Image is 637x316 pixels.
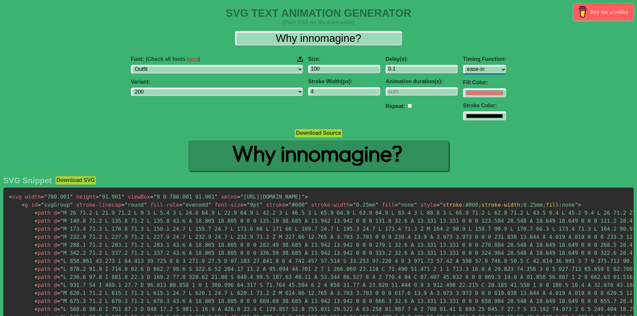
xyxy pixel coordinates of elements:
[34,282,50,288] span: path
[76,194,95,200] span: height
[121,202,147,208] span: round
[41,194,44,200] span: =
[54,234,57,240] span: d
[121,202,125,208] span: =
[99,194,102,200] span: "
[70,194,73,200] span: "
[57,290,60,296] span: =
[60,210,63,216] span: "
[76,202,121,208] span: stroke-linecap
[297,56,303,62] img: Upload your font
[478,202,482,208] span: ;
[208,202,211,208] span: "
[436,202,443,208] span: ="
[54,250,57,256] span: d
[266,202,285,208] span: stroke
[443,202,462,208] span: stroke
[54,306,57,312] span: d
[150,202,179,208] span: fill-rule
[60,250,63,256] span: "
[577,6,589,17] img: Buy me a coffee
[34,226,38,232] span: <
[285,202,308,208] span: #000
[57,218,60,224] span: =
[54,266,57,272] span: d
[60,258,63,264] span: "
[243,202,247,208] span: =
[179,202,211,208] span: evenodd
[34,250,38,256] span: <
[57,234,60,240] span: =
[34,290,38,296] span: <
[34,250,50,256] span: path
[243,202,263,208] span: 9pt
[44,194,47,200] span: "
[578,202,581,208] span: >
[382,202,395,208] span: fill
[301,194,305,200] span: "
[41,194,73,200] span: 780.001
[3,176,52,185] h2: SVG Snippet
[308,79,380,85] label: Stroke Width(px):
[57,274,60,280] span: =
[34,290,50,296] span: path
[520,202,523,208] span: :
[463,103,506,109] label: Stroke Color:
[9,194,22,200] span: svg
[57,266,60,272] span: =
[34,242,50,248] span: path
[34,218,50,224] span: path
[25,194,41,200] span: width
[240,194,244,200] span: "
[54,258,57,264] span: d
[633,210,636,216] span: "
[57,258,60,264] span: =
[54,274,57,280] span: d
[60,234,63,240] span: "
[179,202,183,208] span: =
[34,274,50,280] span: path
[34,234,38,240] span: <
[215,194,218,200] span: "
[462,202,466,208] span: :
[34,242,38,248] span: <
[54,282,57,288] span: d
[34,298,50,304] span: path
[559,202,562,208] span: :
[311,202,350,208] span: stroke-width
[34,258,50,264] span: path
[22,202,25,208] span: <
[34,306,38,312] span: <
[38,202,41,208] span: =
[34,234,50,240] span: path
[443,202,575,208] span: #000 0.25mm none
[55,176,96,185] button: Download SVG
[386,79,458,85] label: Animation duration(s):
[34,266,50,272] span: path
[386,65,458,73] input: 0.1s
[146,56,200,62] span: (Check all fonts )
[9,194,12,200] span: <
[60,266,63,272] span: "
[350,202,379,208] span: 0.25mm
[304,202,308,208] span: "
[57,306,60,312] span: =
[34,210,50,216] span: path
[125,202,128,208] span: "
[131,56,200,62] span: Font:
[304,194,308,200] span: >
[34,274,38,280] span: <
[420,202,436,208] span: style
[60,290,63,296] span: "
[34,306,50,312] span: path
[60,274,63,280] span: "
[154,194,157,200] span: "
[60,226,63,232] span: "
[57,298,60,304] span: =
[60,218,63,224] span: "
[54,226,57,232] span: d
[187,56,198,62] a: here
[131,79,303,85] label: Variant:
[95,194,99,200] span: =
[221,194,237,200] span: xmlns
